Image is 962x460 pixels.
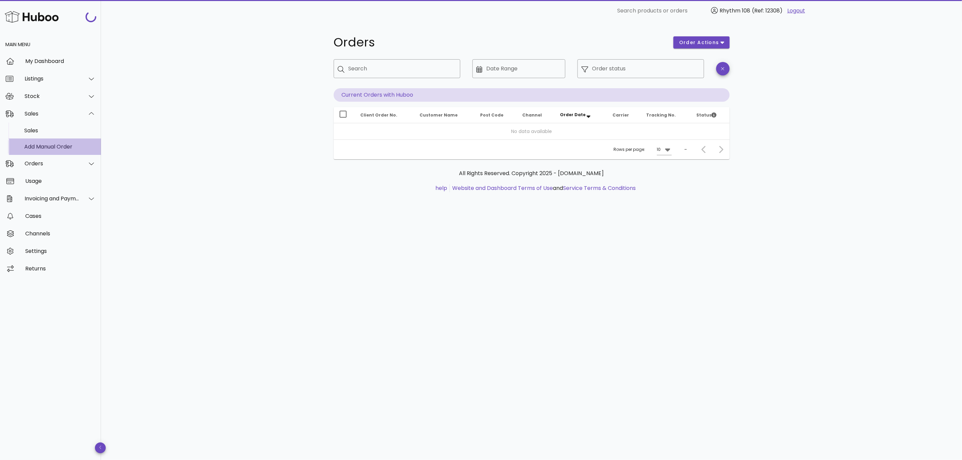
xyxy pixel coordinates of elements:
span: Order Date [560,112,586,118]
div: 10Rows per page: [657,144,672,155]
td: No data available [334,123,730,139]
p: Current Orders with Huboo [334,88,730,102]
th: Status [691,107,729,123]
a: Logout [787,7,805,15]
div: Usage [25,178,96,184]
p: All Rights Reserved. Copyright 2025 - [DOMAIN_NAME] [339,169,724,177]
th: Post Code [475,107,517,123]
li: and [450,184,636,192]
div: Settings [25,248,96,254]
div: Cases [25,213,96,219]
div: Rows per page: [614,140,672,159]
div: Listings [25,75,79,82]
th: Carrier [607,107,641,123]
div: Returns [25,265,96,272]
span: Carrier [612,112,629,118]
img: Huboo Logo [5,9,59,24]
span: Channel [522,112,542,118]
div: Stock [25,93,79,99]
div: Orders [25,160,79,167]
span: Tracking No. [646,112,676,118]
div: Sales [25,110,79,117]
div: 10 [657,146,661,153]
span: (Ref: 12308) [752,7,783,14]
div: Invoicing and Payments [25,195,79,202]
th: Client Order No. [355,107,414,123]
a: Website and Dashboard Terms of Use [452,184,553,192]
span: Post Code [480,112,503,118]
span: order actions [679,39,719,46]
div: Add Manual Order [24,143,96,150]
div: Sales [24,127,96,134]
span: Status [696,112,717,118]
div: My Dashboard [25,58,96,64]
button: order actions [673,36,729,48]
div: Channels [25,230,96,237]
th: Order Date: Sorted descending. Activate to remove sorting. [555,107,607,123]
a: Service Terms & Conditions [563,184,636,192]
th: Customer Name [414,107,475,123]
a: help [435,184,447,192]
div: – [685,146,687,153]
span: Customer Name [420,112,458,118]
th: Channel [517,107,555,123]
h1: Orders [334,36,666,48]
th: Tracking No. [641,107,691,123]
span: Client Order No. [361,112,398,118]
span: Rhythm 108 [720,7,750,14]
